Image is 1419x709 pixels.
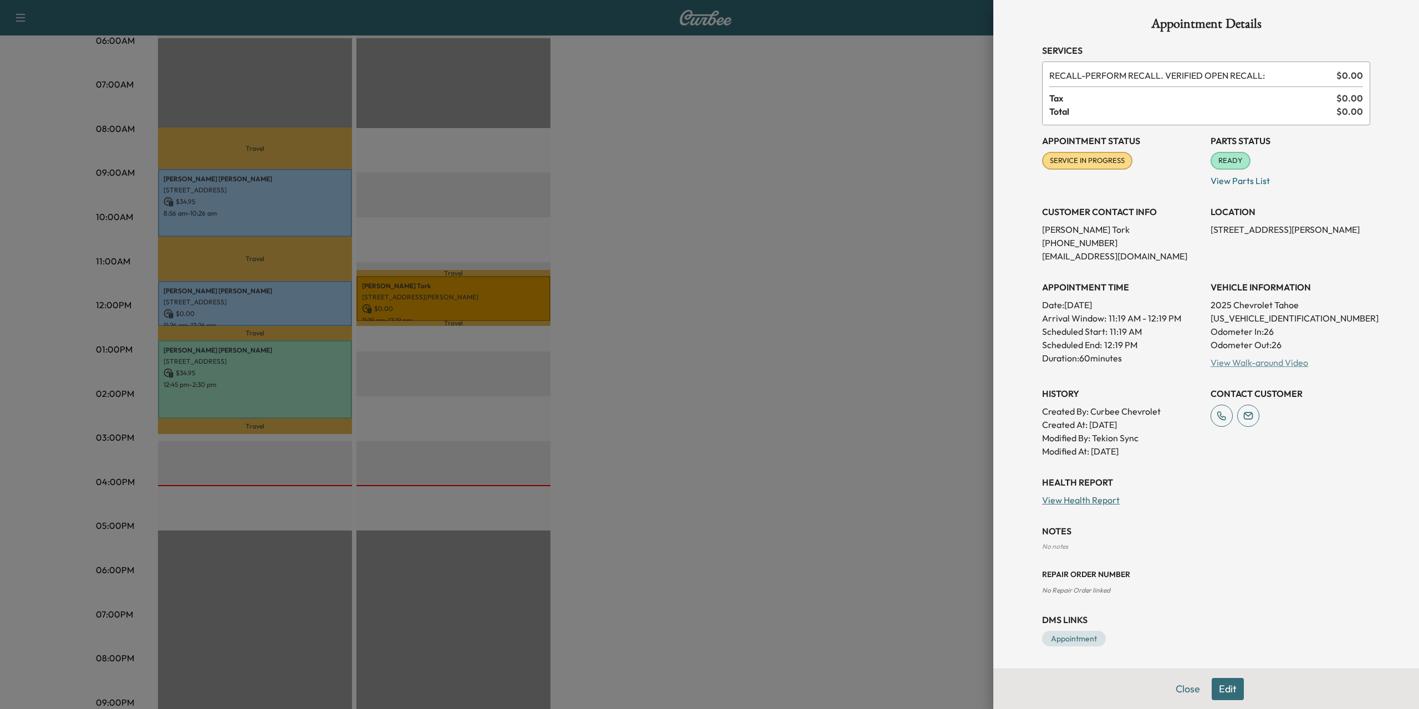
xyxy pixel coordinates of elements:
[1042,325,1107,338] p: Scheduled Start:
[1042,134,1202,147] h3: Appointment Status
[1049,91,1336,105] span: Tax
[1042,280,1202,294] h3: APPOINTMENT TIME
[1042,205,1202,218] h3: CUSTOMER CONTACT INFO
[1042,613,1370,626] h3: DMS Links
[1211,357,1308,368] a: View Walk-around Video
[1211,338,1370,351] p: Odometer Out: 26
[1043,155,1131,166] span: SERVICE IN PROGRESS
[1212,155,1249,166] span: READY
[1042,236,1202,249] p: [PHONE_NUMBER]
[1042,569,1370,580] h3: Repair Order number
[1042,223,1202,236] p: [PERSON_NAME] Tork
[1042,418,1202,431] p: Created At : [DATE]
[1042,44,1370,57] h3: Services
[1211,325,1370,338] p: Odometer In: 26
[1168,678,1207,700] button: Close
[1042,298,1202,312] p: Date: [DATE]
[1336,91,1363,105] span: $ 0.00
[1042,17,1370,35] h1: Appointment Details
[1104,338,1137,351] p: 12:19 PM
[1042,445,1202,458] p: Modified At : [DATE]
[1042,476,1370,489] h3: Health Report
[1211,170,1370,187] p: View Parts List
[1042,351,1202,365] p: Duration: 60 minutes
[1042,387,1202,400] h3: History
[1049,105,1336,118] span: Total
[1211,387,1370,400] h3: CONTACT CUSTOMER
[1211,312,1370,325] p: [US_VEHICLE_IDENTIFICATION_NUMBER]
[1042,494,1120,506] a: View Health Report
[1211,205,1370,218] h3: LOCATION
[1042,312,1202,325] p: Arrival Window:
[1109,312,1181,325] span: 11:19 AM - 12:19 PM
[1042,431,1202,445] p: Modified By : Tekion Sync
[1336,69,1363,82] span: $ 0.00
[1336,105,1363,118] span: $ 0.00
[1042,249,1202,263] p: [EMAIL_ADDRESS][DOMAIN_NAME]
[1049,69,1332,82] span: PERFORM RECALL. VERIFIED OPEN RECALL:
[1042,405,1202,418] p: Created By : Curbee Chevrolet
[1042,631,1106,646] a: Appointment
[1042,586,1110,594] span: No Repair Order linked
[1042,524,1370,538] h3: NOTES
[1211,134,1370,147] h3: Parts Status
[1042,338,1102,351] p: Scheduled End:
[1211,223,1370,236] p: [STREET_ADDRESS][PERSON_NAME]
[1211,298,1370,312] p: 2025 Chevrolet Tahoe
[1110,325,1142,338] p: 11:19 AM
[1212,678,1244,700] button: Edit
[1211,280,1370,294] h3: VEHICLE INFORMATION
[1042,542,1370,551] div: No notes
